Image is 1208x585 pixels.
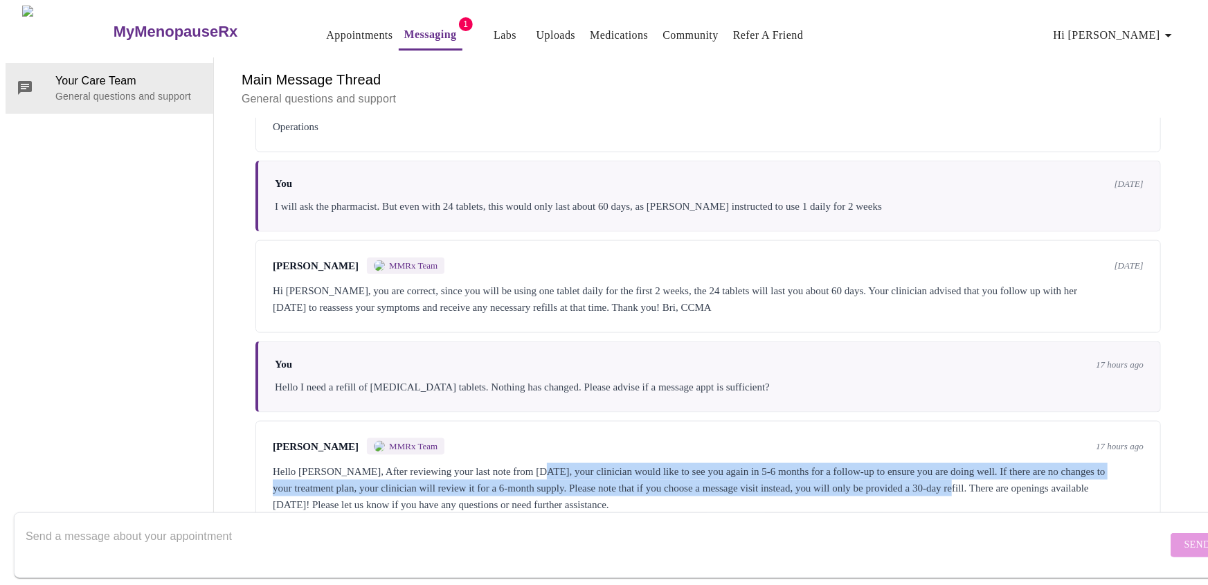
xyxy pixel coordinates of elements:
[459,17,473,31] span: 1
[273,441,359,453] span: [PERSON_NAME]
[590,26,648,45] a: Medications
[531,21,582,49] button: Uploads
[494,26,516,45] a: Labs
[1048,21,1182,49] button: Hi [PERSON_NAME]
[728,21,809,49] button: Refer a Friend
[326,26,393,45] a: Appointments
[404,25,457,44] a: Messaging
[399,21,462,51] button: Messaging
[55,89,202,103] p: General questions and support
[389,441,438,452] span: MMRx Team
[275,178,292,190] span: You
[1096,441,1144,452] span: 17 hours ago
[6,63,213,113] div: Your Care TeamGeneral questions and support
[1054,26,1177,45] span: Hi [PERSON_NAME]
[584,21,653,49] button: Medications
[22,6,111,57] img: MyMenopauseRx Logo
[242,69,1175,91] h6: Main Message Thread
[275,359,292,370] span: You
[242,91,1175,107] p: General questions and support
[275,198,1144,215] div: I will ask the pharmacist. But even with 24 tablets, this would only last about 60 days, as [PERS...
[275,379,1144,395] div: Hello I need a refill of [MEDICAL_DATA] tablets. Nothing has changed. Please advise if a message ...
[111,8,293,56] a: MyMenopauseRx
[483,21,528,49] button: Labs
[114,23,238,41] h3: MyMenopauseRx
[374,260,385,271] img: MMRX
[273,260,359,272] span: [PERSON_NAME]
[733,26,804,45] a: Refer a Friend
[537,26,576,45] a: Uploads
[26,523,1167,567] textarea: Send a message about your appointment
[374,441,385,452] img: MMRX
[657,21,724,49] button: Community
[662,26,719,45] a: Community
[1115,260,1144,271] span: [DATE]
[1096,359,1144,370] span: 17 hours ago
[389,260,438,271] span: MMRx Team
[1115,179,1144,190] span: [DATE]
[55,73,202,89] span: Your Care Team
[273,282,1144,316] div: Hi [PERSON_NAME], you are correct, since you will be using one tablet daily for the first 2 weeks...
[273,463,1144,513] div: Hello [PERSON_NAME], After reviewing your last note from [DATE], your clinician would like to see...
[321,21,398,49] button: Appointments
